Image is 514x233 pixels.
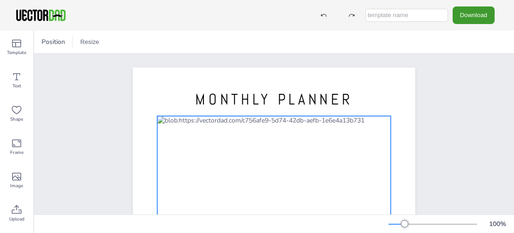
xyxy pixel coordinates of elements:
span: Upload [9,215,24,223]
span: Position [40,37,67,46]
span: Template [7,49,26,56]
input: template name [365,9,448,22]
span: Shape [10,116,23,123]
button: Download [453,6,495,24]
span: Text [12,82,21,90]
span: Frame [10,149,24,156]
img: VectorDad-1.png [15,8,67,22]
div: 100 % [486,220,508,228]
button: Resize [77,35,103,49]
span: MONTHLY PLANNER [195,90,353,109]
span: Image [10,182,23,190]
